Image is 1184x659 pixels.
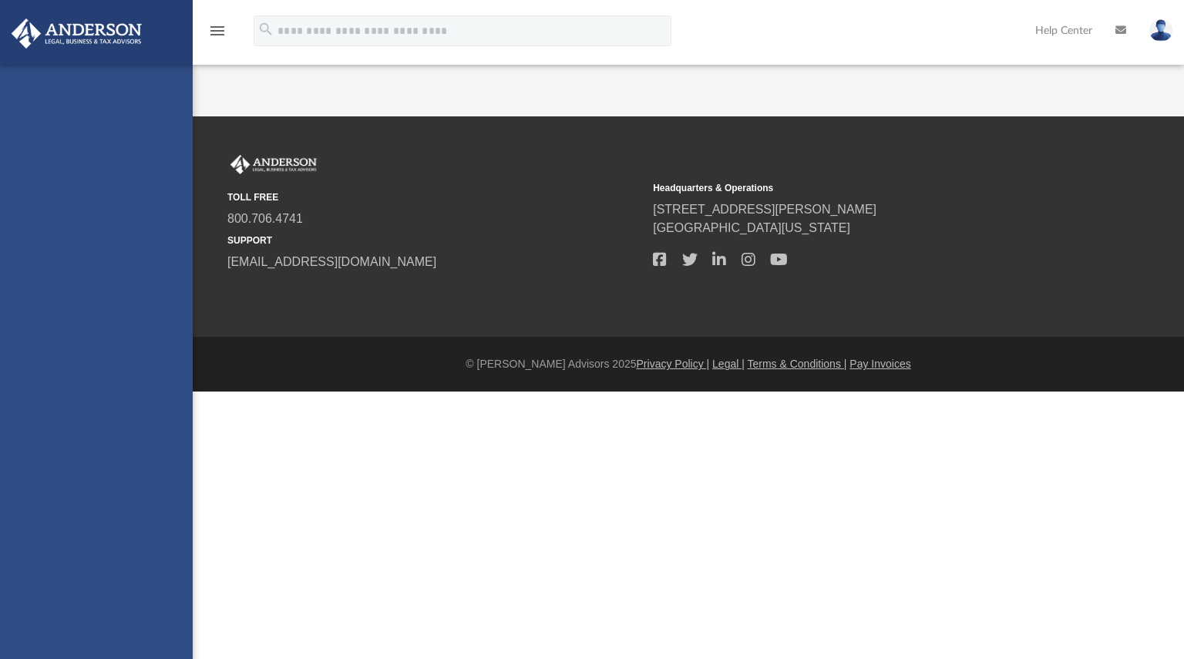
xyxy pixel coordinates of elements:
img: Anderson Advisors Platinum Portal [7,18,146,49]
a: [EMAIL_ADDRESS][DOMAIN_NAME] [227,255,436,268]
a: Legal | [712,358,745,370]
a: 800.706.4741 [227,212,303,225]
a: [GEOGRAPHIC_DATA][US_STATE] [653,221,850,234]
small: SUPPORT [227,234,642,247]
a: menu [208,29,227,40]
i: menu [208,22,227,40]
a: Terms & Conditions | [748,358,847,370]
a: Pay Invoices [849,358,910,370]
small: Headquarters & Operations [653,181,1068,195]
i: search [257,21,274,38]
img: User Pic [1149,19,1172,42]
a: Privacy Policy | [637,358,710,370]
img: Anderson Advisors Platinum Portal [227,155,320,175]
a: [STREET_ADDRESS][PERSON_NAME] [653,203,876,216]
div: © [PERSON_NAME] Advisors 2025 [193,356,1184,372]
small: TOLL FREE [227,190,642,204]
